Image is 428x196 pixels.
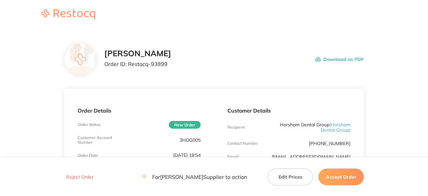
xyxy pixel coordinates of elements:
p: Recipient [227,125,245,130]
p: Customer Account Number [78,135,119,145]
p: Horsham Dental Group [269,122,350,133]
p: Order Status [78,122,101,127]
p: Emaill [227,154,239,159]
p: Order Details [78,108,201,114]
p: For [PERSON_NAME] Supplier to action [141,174,247,180]
p: [PHONE_NUMBER] [309,141,350,146]
h2: [PERSON_NAME] [104,49,171,58]
a: [EMAIL_ADDRESS][DOMAIN_NAME] [272,154,350,160]
span: New Order [169,121,201,129]
p: Customer Details [227,108,350,114]
p: 3HDG005 [180,137,201,143]
p: Order ID: Restocq- 93899 [104,61,171,67]
a: Restocq logo [35,9,102,20]
button: Reject Order [64,174,96,180]
button: Download as PDF [315,49,364,70]
p: [DATE] 19:54 [173,152,201,158]
img: Restocq logo [35,9,102,19]
button: Edit Prices [267,168,313,185]
p: Order Date [78,153,98,158]
p: Contact Number [227,141,258,146]
button: Accept Order [318,168,364,185]
span: ( Horsham Dental Group ) [321,122,350,133]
